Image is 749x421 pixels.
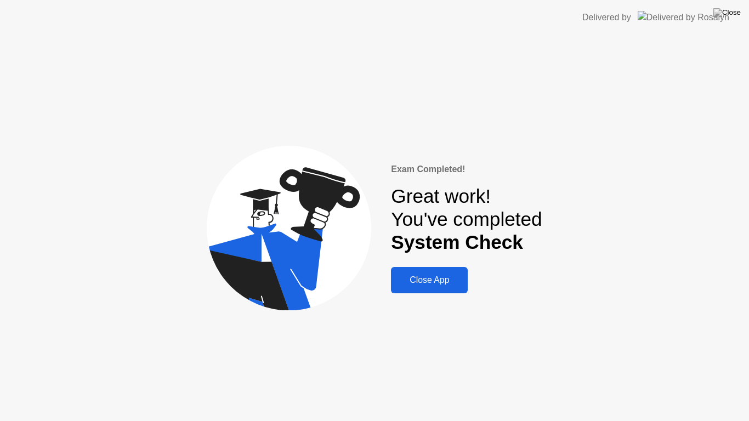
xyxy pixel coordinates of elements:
div: Delivered by [582,11,631,24]
div: Great work! You've completed [391,185,542,254]
div: Exam Completed! [391,163,542,176]
button: Close App [391,267,468,293]
b: System Check [391,231,523,253]
div: Close App [394,275,464,285]
img: Close [713,8,741,17]
img: Delivered by Rosalyn [638,11,729,24]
